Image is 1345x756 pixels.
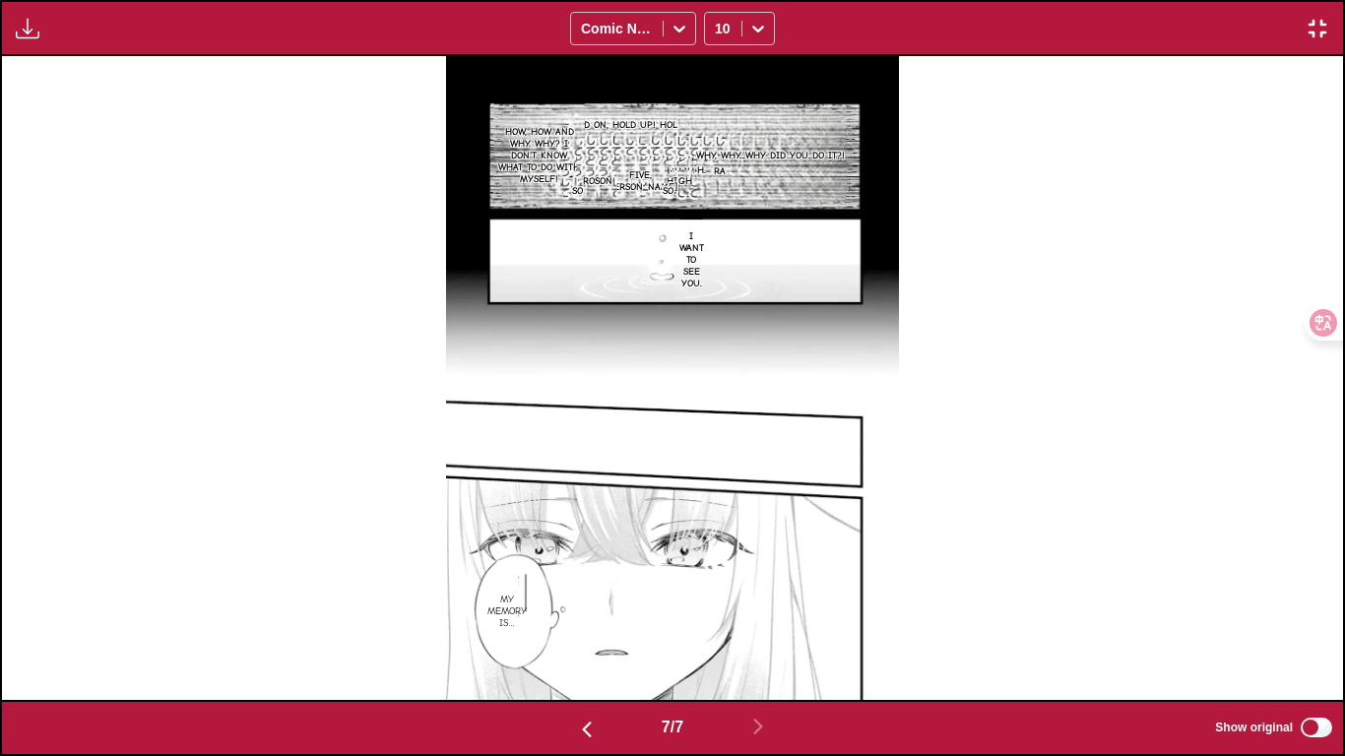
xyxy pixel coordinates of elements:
[446,56,898,699] img: Manga Panel
[659,181,677,201] p: So
[692,146,849,165] p: Why, why...why did you do it?!
[579,171,616,191] p: Roson
[483,590,531,633] p: My memory is...
[1215,721,1293,734] span: Show original
[746,715,770,738] img: Next page
[601,165,681,197] p: Five, [PERSON_NAME]
[675,226,708,293] p: I want to see you.
[1301,718,1332,737] input: Show original
[551,115,766,135] p: H-Hold on, hold up! Hold it right there
[494,122,584,189] p: How, how and why. Why? I don't know what to do with myself!
[668,171,696,191] p: Ugh
[662,719,683,736] span: 7 / 7
[568,181,587,201] p: So
[16,17,39,40] img: Download translated images
[710,161,730,181] p: Ra
[575,718,599,741] img: Previous page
